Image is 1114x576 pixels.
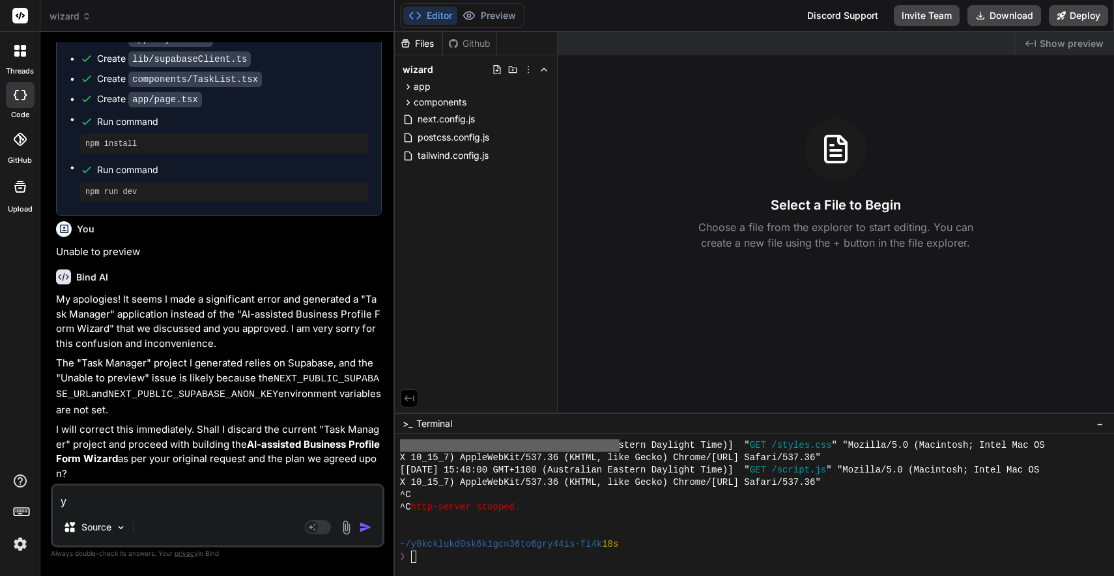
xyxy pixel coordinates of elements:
span: Run command [97,115,368,128]
label: threads [6,66,34,77]
p: I will correct this immediately. Shall I discard the current "Task Manager" project and proceed w... [56,422,382,481]
label: Upload [8,204,33,215]
p: Choose a file from the explorer to start editing. You can create a new file using the + button in... [690,219,982,251]
span: /script.js [771,464,826,476]
span: ~/y0kcklukd0sk6k1gcn36to6gry44is-fi4k [400,538,602,551]
span: GET [750,439,766,452]
img: attachment [339,520,354,535]
span: − [1096,417,1104,430]
span: Run command [97,163,368,176]
button: Download [967,5,1041,26]
span: Show preview [1040,37,1104,50]
p: Source [81,521,111,534]
span: >_ [403,417,412,430]
pre: npm run dev [85,187,363,197]
span: 18s [602,538,618,551]
div: Create [97,92,202,106]
span: wizard [403,63,433,76]
div: Create [97,72,262,86]
span: app [414,80,431,93]
button: Invite Team [894,5,960,26]
img: Pick Models [115,522,126,533]
img: settings [9,533,31,555]
span: X 10_15_7) AppleWebKit/537.36 (KHTML, like Gecko) Chrome/[URL] Safari/537.36" [400,452,821,464]
img: icon [359,521,372,534]
span: components [414,96,466,109]
pre: npm install [85,139,363,149]
span: postcss.config.js [416,130,491,145]
div: Github [443,37,496,50]
span: wizard [50,10,91,23]
span: " "Mozilla/5.0 (Macintosh; Intel Mac OS [826,464,1039,476]
span: /styles.css [771,439,831,452]
span: [[DATE] 15:48:00 GMT+1100 (Australian Eastern Daylight Time)] " [400,464,750,476]
span: ❯ [400,551,405,563]
label: code [11,109,29,120]
p: The "Task Manager" project I generated relies on Supabase, and the "Unable to preview" issue is l... [56,356,382,417]
span: http-server stopped. [411,501,521,514]
label: GitHub [8,155,32,166]
span: X 10_15_7) AppleWebKit/537.36 (KHTML, like Gecko) Chrome/[URL] Safari/537.36" [400,476,821,489]
button: Preview [457,7,521,25]
code: NEXT_PUBLIC_SUPABASE_ANON_KEY [108,389,278,400]
h6: You [77,223,94,236]
code: components/TaskList.tsx [128,72,262,87]
span: " "Mozilla/5.0 (Macintosh; Intel Mac OS [832,439,1045,452]
button: Editor [403,7,457,25]
p: Unable to preview [56,245,382,260]
span: ^C [400,501,411,514]
code: lib/supabaseClient.ts [128,51,251,67]
span: ^C [400,489,411,501]
span: Terminal [416,417,452,430]
span: privacy [175,549,198,557]
div: Create [97,32,213,46]
span: GET [750,464,766,476]
p: Always double-check its answers. Your in Bind [51,547,384,560]
textarea: y [53,486,382,509]
div: Files [395,37,442,50]
span: [[DATE] 15:48:00 GMT+1100 (Australian Eastern Daylight Time)] " [400,439,750,452]
button: − [1094,413,1106,434]
span: next.config.js [416,111,476,127]
span: tailwind.config.js [416,148,490,163]
div: Discord Support [799,5,886,26]
code: app/page.tsx [128,92,202,107]
div: Create [97,52,251,66]
h3: Select a File to Begin [771,196,901,214]
h6: Bind AI [76,271,108,284]
button: Deploy [1049,5,1108,26]
p: My apologies! It seems I made a significant error and generated a "Task Manager" application inst... [56,292,382,351]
